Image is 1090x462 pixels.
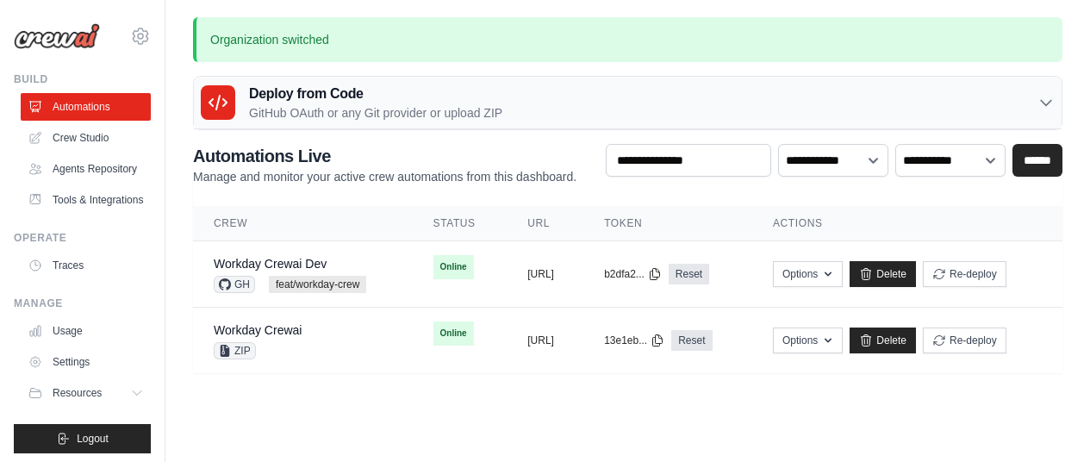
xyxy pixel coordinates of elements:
[604,334,664,347] button: 13e1eb...
[923,328,1006,353] button: Re-deploy
[14,72,151,86] div: Build
[433,322,474,346] span: Online
[21,186,151,214] a: Tools & Integrations
[752,206,1062,241] th: Actions
[214,323,302,337] a: Workday Crewai
[671,330,712,351] a: Reset
[214,342,256,359] span: ZIP
[249,84,502,104] h3: Deploy from Code
[193,17,1062,62] p: Organization switched
[583,206,752,241] th: Token
[14,231,151,245] div: Operate
[14,297,151,310] div: Manage
[193,168,576,185] p: Manage and monitor your active crew automations from this dashboard.
[21,379,151,407] button: Resources
[773,261,843,287] button: Options
[249,104,502,122] p: GitHub OAuth or any Git provider or upload ZIP
[14,23,100,49] img: Logo
[850,261,916,287] a: Delete
[193,144,576,168] h2: Automations Live
[507,206,583,241] th: URL
[21,155,151,183] a: Agents Repository
[773,328,843,353] button: Options
[669,264,709,284] a: Reset
[433,255,474,279] span: Online
[21,348,151,376] a: Settings
[269,276,366,293] span: feat/workday-crew
[923,261,1006,287] button: Re-deploy
[193,206,413,241] th: Crew
[21,124,151,152] a: Crew Studio
[604,267,662,281] button: b2dfa2...
[21,93,151,121] a: Automations
[77,432,109,446] span: Logout
[413,206,508,241] th: Status
[850,328,916,353] a: Delete
[214,257,327,271] a: Workday Crewai Dev
[53,386,102,400] span: Resources
[21,317,151,345] a: Usage
[214,276,255,293] span: GH
[14,424,151,453] button: Logout
[21,252,151,279] a: Traces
